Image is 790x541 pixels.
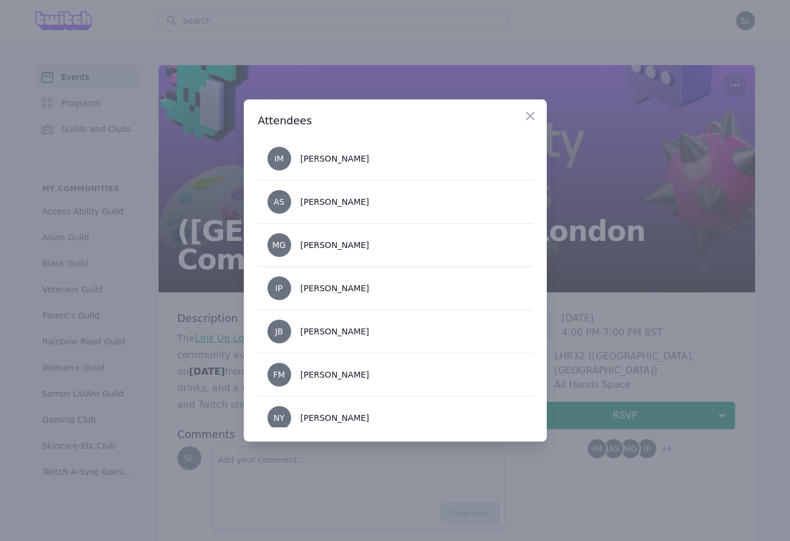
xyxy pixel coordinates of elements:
span: AS [273,198,284,206]
span: NY [273,414,285,422]
h3: Attendees [258,114,533,128]
span: FM [273,371,285,379]
div: [PERSON_NAME] [301,153,369,165]
span: JB [275,327,283,336]
div: [PERSON_NAME] [301,412,369,424]
div: [PERSON_NAME] [301,369,369,381]
div: [PERSON_NAME] [301,239,369,251]
span: IP [275,284,283,292]
span: MG [272,241,286,249]
div: [PERSON_NAME] [301,282,369,294]
div: [PERSON_NAME] [301,326,369,337]
div: [PERSON_NAME] [301,196,369,208]
span: IM [274,154,283,163]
